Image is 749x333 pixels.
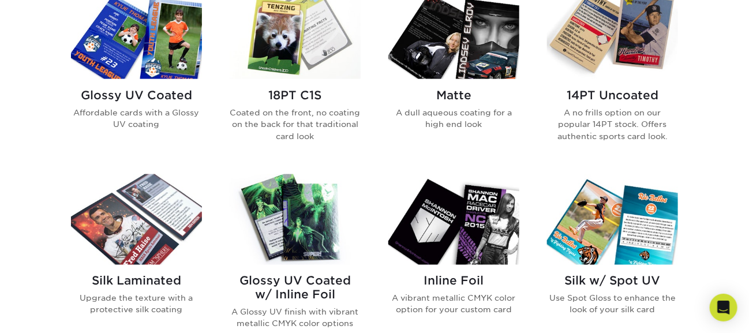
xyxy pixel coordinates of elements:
p: Use Spot Gloss to enhance the look of your silk card [547,293,678,316]
h2: Matte [388,88,519,102]
h2: 14PT Uncoated [547,88,678,102]
h2: Glossy UV Coated [71,88,202,102]
p: A dull aqueous coating for a high end look [388,107,519,130]
h2: Inline Foil [388,274,519,288]
img: Inline Foil Trading Cards [388,174,519,265]
img: Glossy UV Coated w/ Inline Foil Trading Cards [230,174,361,265]
p: Upgrade the texture with a protective silk coating [71,293,202,316]
h2: Silk Laminated [71,274,202,288]
h2: Silk w/ Spot UV [547,274,678,288]
p: A Glossy UV finish with vibrant metallic CMYK color options [230,306,361,330]
div: Open Intercom Messenger [710,294,737,321]
h2: 18PT C1S [230,88,361,102]
p: A no frills option on our popular 14PT stock. Offers authentic sports card look. [547,107,678,142]
img: Silk w/ Spot UV Trading Cards [547,174,678,265]
p: A vibrant metallic CMYK color option for your custom card [388,293,519,316]
p: Coated on the front, no coating on the back for that traditional card look [230,107,361,142]
p: Affordable cards with a Glossy UV coating [71,107,202,130]
h2: Glossy UV Coated w/ Inline Foil [230,274,361,302]
img: Silk Laminated Trading Cards [71,174,202,265]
